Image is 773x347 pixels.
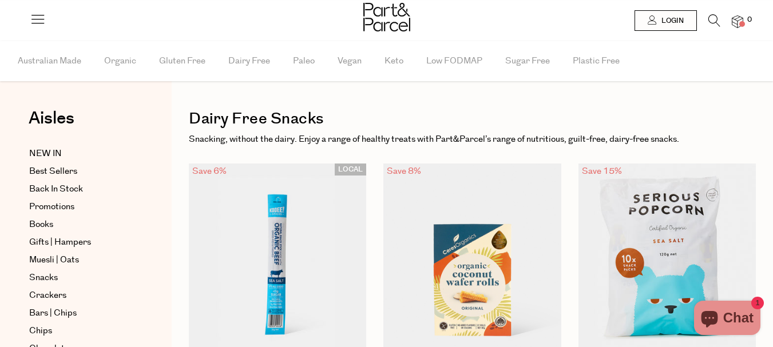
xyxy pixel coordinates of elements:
span: Login [659,16,684,26]
span: Gifts | Hampers [29,236,91,249]
a: Bars | Chips [29,306,133,320]
a: Muesli | Oats [29,253,133,267]
a: Login [635,10,697,31]
span: Muesli | Oats [29,253,79,267]
div: Save 6% [189,163,230,179]
span: Vegan [338,41,362,81]
span: Crackers [29,289,66,302]
span: LOCAL [335,163,366,176]
a: Snacks [29,271,133,285]
span: Best Sellers [29,165,77,178]
span: Promotions [29,200,74,214]
h1: Dairy Free Snacks [189,106,756,132]
span: 0 [744,15,755,25]
span: Aisles [29,106,74,131]
a: Crackers [29,289,133,302]
span: Sugar Free [505,41,550,81]
a: Best Sellers [29,165,133,178]
span: Gluten Free [159,41,205,81]
span: Snacks [29,271,58,285]
span: Paleo [293,41,315,81]
a: Gifts | Hampers [29,236,133,249]
inbox-online-store-chat: Shopify online store chat [691,301,764,338]
a: Promotions [29,200,133,214]
span: Plastic Free [573,41,620,81]
span: Keto [384,41,403,81]
span: Chips [29,324,52,338]
a: NEW IN [29,147,133,161]
span: Back In Stock [29,182,83,196]
a: Back In Stock [29,182,133,196]
img: Part&Parcel [363,3,410,31]
span: Organic [104,41,136,81]
span: Books [29,218,53,232]
span: Dairy Free [228,41,270,81]
span: Snacking, without the dairy. Enjoy a range of healthy treats with Part&Parcel’s range of nutritio... [189,133,679,145]
div: Save 15% [578,163,625,179]
span: Low FODMAP [426,41,482,81]
span: NEW IN [29,147,62,161]
a: 0 [732,15,743,27]
span: Bars | Chips [29,306,77,320]
a: Aisles [29,110,74,138]
a: Chips [29,324,133,338]
div: Save 8% [383,163,425,179]
a: Books [29,218,133,232]
span: Australian Made [18,41,81,81]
